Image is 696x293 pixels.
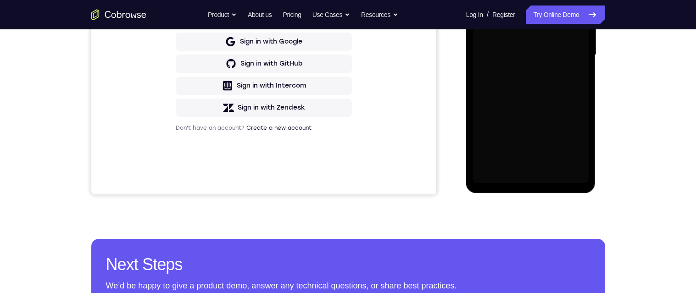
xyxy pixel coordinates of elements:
p: or [168,131,178,138]
a: Try Online Demo [526,6,605,24]
h2: Next Steps [106,254,590,276]
div: Sign in with Google [149,150,211,159]
button: Sign in with Intercom [84,189,261,208]
a: Create a new account [155,238,220,244]
button: Resources [361,6,398,24]
div: Sign in with GitHub [149,172,211,181]
button: Use Cases [312,6,350,24]
button: Sign in with Zendesk [84,211,261,230]
button: Product [208,6,237,24]
p: Don't have an account? [84,237,261,244]
div: Sign in with Zendesk [146,216,214,225]
a: Register [492,6,515,24]
a: About us [248,6,272,24]
a: Log In [466,6,483,24]
p: We’d be happy to give a product demo, answer any technical questions, or share best practices. [106,279,590,292]
a: Go to the home page [91,9,146,20]
span: / [487,9,489,20]
button: Sign in with GitHub [84,167,261,186]
a: Pricing [283,6,301,24]
div: Sign in with Intercom [145,194,215,203]
button: Sign in with Google [84,145,261,164]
